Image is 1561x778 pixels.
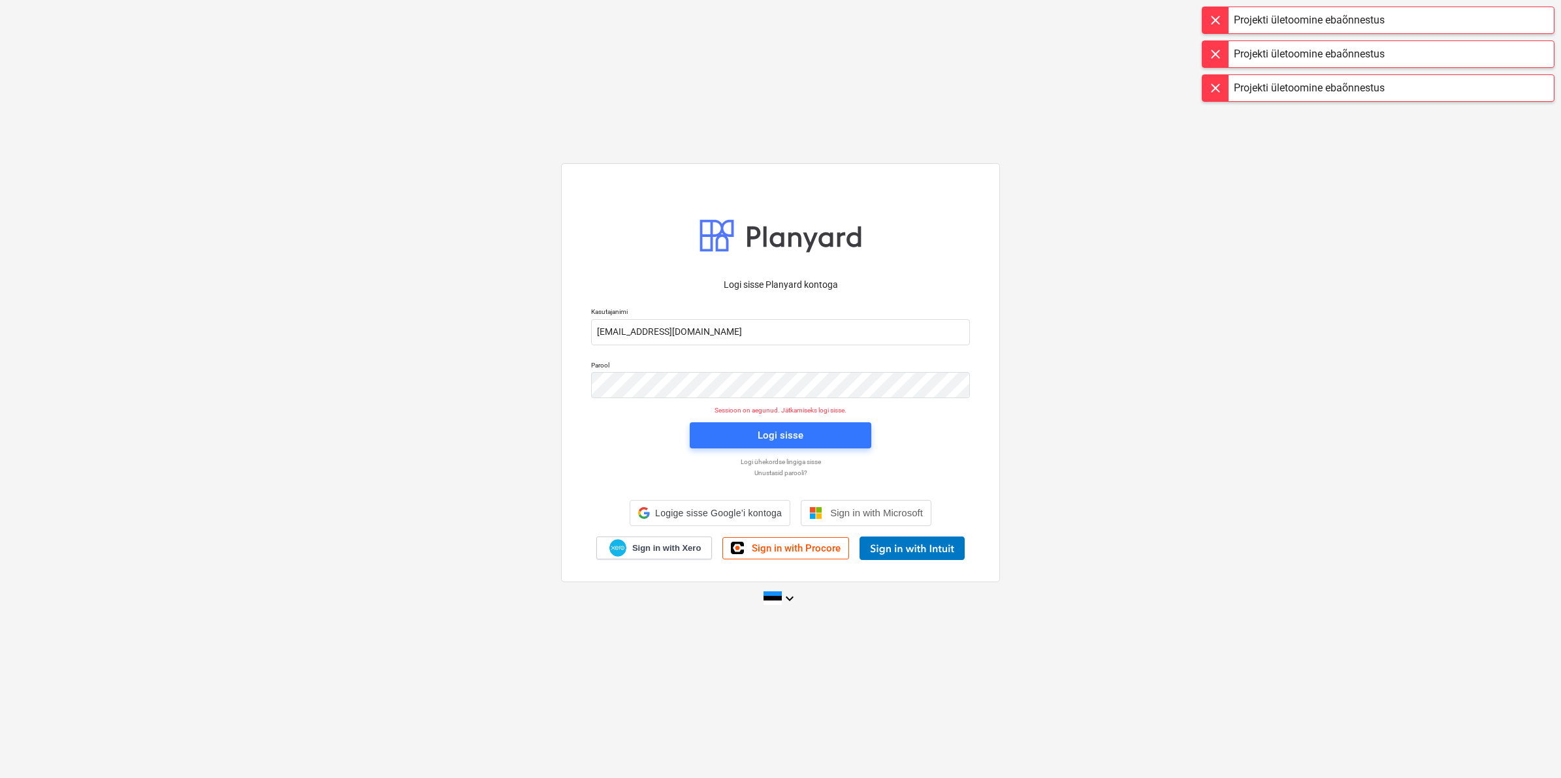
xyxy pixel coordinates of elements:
[591,319,970,345] input: Kasutajanimi
[591,307,970,319] p: Kasutajanimi
[1234,12,1385,28] div: Projekti ületoomine ebaõnnestus
[585,469,976,477] a: Unustasid parooli?
[596,537,713,559] a: Sign in with Xero
[630,500,790,526] div: Logige sisse Google’i kontoga
[632,542,701,554] span: Sign in with Xero
[609,539,626,557] img: Xero logo
[585,458,976,466] a: Logi ühekordse lingiga sisse
[690,422,871,448] button: Logi sisse
[752,542,841,554] span: Sign in with Procore
[809,506,822,520] img: Microsoft logo
[591,361,970,372] p: Parool
[655,508,782,518] span: Logige sisse Google’i kontoga
[583,406,978,414] p: Sessioon on aegunud. Jätkamiseks logi sisse.
[758,427,803,444] div: Logi sisse
[722,537,849,559] a: Sign in with Procore
[591,278,970,292] p: Logi sisse Planyard kontoga
[782,591,797,606] i: keyboard_arrow_down
[1234,46,1385,62] div: Projekti ületoomine ebaõnnestus
[830,507,923,518] span: Sign in with Microsoft
[1234,80,1385,96] div: Projekti ületoomine ebaõnnestus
